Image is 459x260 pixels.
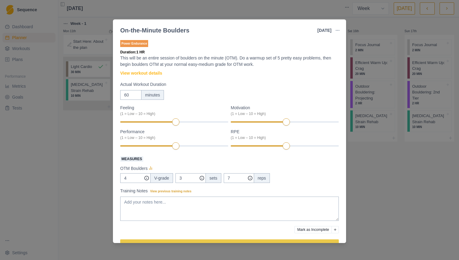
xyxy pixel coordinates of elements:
[120,26,189,35] div: On-the-Minute Boulders
[206,173,221,183] div: sets
[150,173,173,183] div: V-grade
[120,49,339,55] p: Duration: 1 HR
[120,129,225,140] label: Performance
[120,111,225,116] div: (1 = Low – 10 = High)
[120,239,339,252] button: Complete Workout
[294,226,332,233] button: Mark as Incomplete
[331,226,339,233] button: Add reason
[231,105,335,116] label: Motivation
[120,55,339,68] p: This will be an entire session of boulders on the minute (OTM). Do a warmup set of 5 pretty easy ...
[231,135,335,140] div: (1 = Low – 10 = High)
[120,188,335,194] label: Training Notes
[120,81,335,88] label: Actual Workout Duration
[318,27,331,34] p: [DATE]
[150,190,192,193] span: View previous training notes
[120,40,148,47] p: Power Endurance
[120,70,162,76] a: View workout details
[231,111,335,116] div: (1 = Low – 10 = High)
[231,129,335,140] label: RPE
[120,105,225,116] label: Feeling
[120,135,225,140] div: (1 = Low – 10 = High)
[254,173,270,183] div: reps
[120,165,148,172] p: OTM Boulders
[120,156,143,162] span: Measures
[141,90,164,100] div: minutes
